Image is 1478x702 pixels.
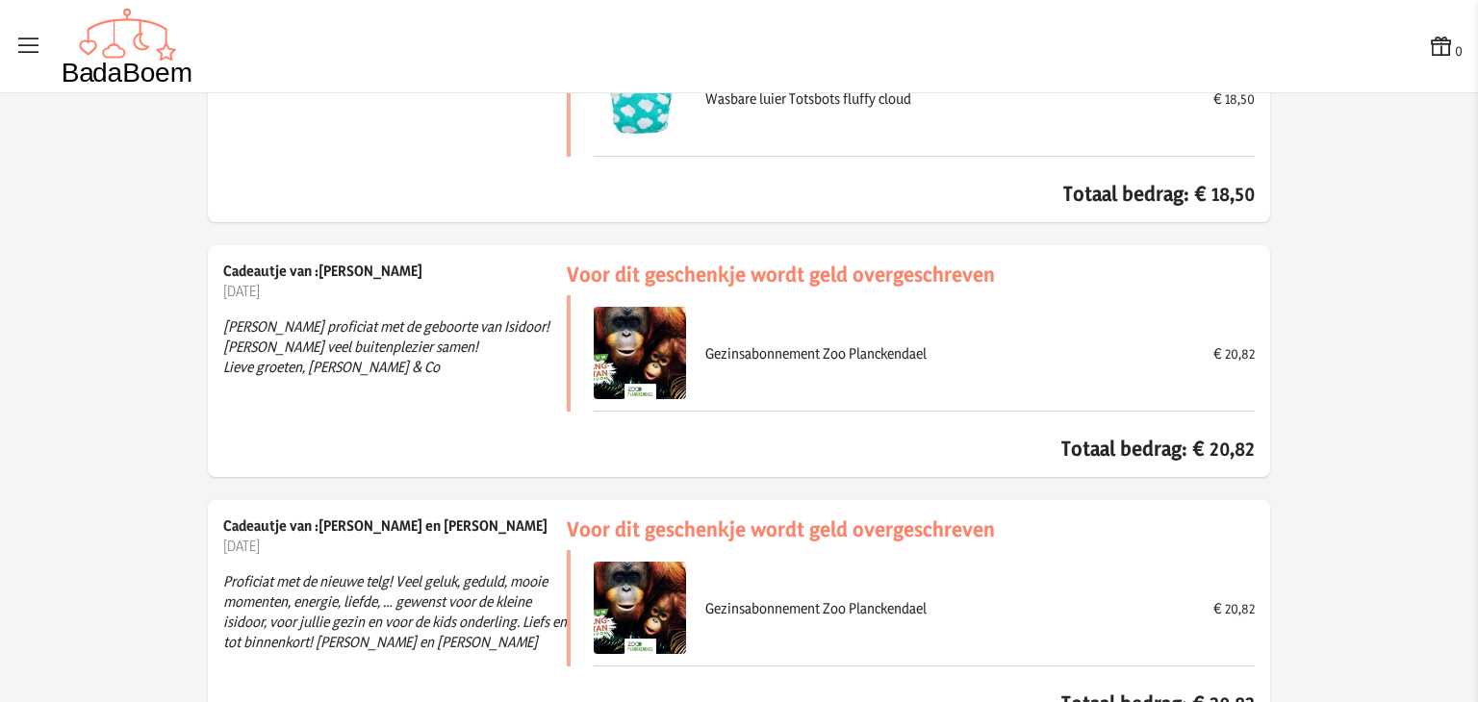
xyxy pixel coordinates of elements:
p: [DATE] [223,536,567,556]
button: 0 [1428,33,1463,61]
h3: Voor dit geschenkje wordt geld overgeschreven [567,515,1255,542]
p: [DATE] [223,281,567,301]
div: € 18,50 [1213,88,1255,109]
img: Gezinsabonnement Zoo Planckendael [594,562,686,654]
p: [PERSON_NAME] proficiat met de geboorte van Isidoor! [PERSON_NAME] veel buitenplezier samen! Liev... [223,301,567,392]
p: Totaal bedrag: € 20,82 [567,435,1255,462]
div: Wasbare luier Totsbots fluffy cloud [705,88,1194,109]
p: Totaal bedrag: € 18,50 [567,180,1255,207]
img: Gezinsabonnement Zoo Planckendael [594,307,686,399]
img: Wasbare luier Totsbots fluffy cloud [594,52,686,144]
h3: Voor dit geschenkje wordt geld overgeschreven [567,261,1255,288]
p: Proficiat met de nieuwe telg! Veel geluk, geduld, mooie momenten, energie, liefde, … gewenst voor... [223,556,567,667]
p: Cadeautje van :[PERSON_NAME] [223,261,567,281]
div: Gezinsabonnement Zoo Planckendael [705,598,1194,618]
p: Cadeautje van :[PERSON_NAME] en [PERSON_NAME] [223,515,567,536]
img: Badaboem [62,8,193,85]
div: € 20,82 [1213,598,1255,618]
div: € 20,82 [1213,343,1255,364]
div: Gezinsabonnement Zoo Planckendael [705,343,1194,364]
